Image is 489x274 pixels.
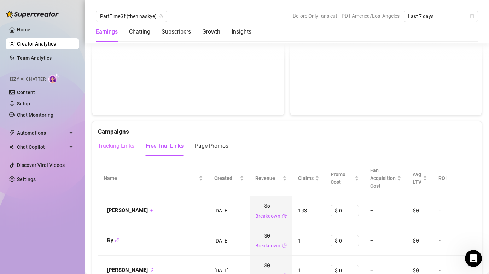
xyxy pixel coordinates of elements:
[413,207,419,214] span: $0
[98,142,134,150] div: Tracking Links
[465,250,482,267] iframe: Intercom live chat
[232,28,251,36] div: Insights
[17,112,53,118] a: Chat Monitoring
[255,242,280,250] a: Breakdown
[17,176,36,182] a: Settings
[214,208,229,214] span: [DATE]
[339,235,359,246] input: Enter cost
[293,11,337,21] span: Before OnlyFans cut
[214,174,238,182] span: Created
[438,237,470,244] div: -
[370,207,373,214] span: —
[104,174,197,182] span: Name
[107,237,120,244] strong: Ry
[342,11,400,21] span: PDT America/Los_Angeles
[9,130,15,136] span: thunderbolt
[149,208,154,213] button: Copy Link
[107,207,154,214] strong: [PERSON_NAME]
[214,238,229,244] span: [DATE]
[115,238,120,243] button: Copy Link
[96,28,118,36] div: Earnings
[339,205,359,216] input: Enter cost
[162,28,191,36] div: Subscribers
[195,142,228,150] div: Page Promos
[17,27,30,33] a: Home
[413,237,419,244] span: $0
[146,142,184,150] div: Free Trial Links
[115,238,120,243] span: link
[149,208,154,213] span: link
[159,14,163,18] span: team
[17,127,67,139] span: Automations
[17,38,74,49] a: Creator Analytics
[149,268,154,273] span: link
[17,101,30,106] a: Setup
[255,174,281,182] span: Revenue
[298,267,301,274] span: 1
[413,267,419,274] span: $0
[331,170,353,186] span: Promo Cost
[107,267,154,273] strong: [PERSON_NAME]
[10,76,46,83] span: Izzy AI Chatter
[98,121,476,136] div: Campaigns
[298,174,314,182] span: Claims
[438,267,470,274] div: -
[438,208,470,214] div: -
[100,11,163,22] span: PartTimeGf (theninaskye)
[149,268,154,273] button: Copy Link
[214,268,229,273] span: [DATE]
[17,141,67,153] span: Chat Copilot
[264,202,270,210] span: $5
[202,28,220,36] div: Growth
[17,162,65,168] a: Discover Viral Videos
[282,242,287,250] span: pie-chart
[9,145,14,150] img: Chat Copilot
[255,212,280,220] a: Breakdown
[264,261,270,270] span: $0
[370,168,396,189] span: Fan Acquisition Cost
[282,212,287,220] span: pie-chart
[438,175,447,181] span: ROI
[370,267,373,274] span: —
[264,232,270,240] span: $0
[6,11,59,18] img: logo-BBDzfeDw.svg
[408,11,474,22] span: Last 7 days
[413,171,421,185] span: Avg LTV
[370,237,373,244] span: —
[298,207,307,214] span: 103
[470,14,474,18] span: calendar
[17,89,35,95] a: Content
[298,237,301,244] span: 1
[129,28,150,36] div: Chatting
[17,55,52,61] a: Team Analytics
[48,73,59,83] img: AI Chatter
